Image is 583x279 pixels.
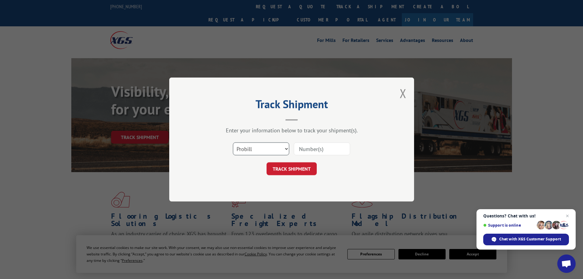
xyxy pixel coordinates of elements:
[483,223,535,228] span: Support is online
[499,236,561,242] span: Chat with XGS Customer Support
[483,213,569,218] span: Questions? Chat with us!
[557,254,576,273] a: Open chat
[400,85,406,101] button: Close modal
[200,100,383,111] h2: Track Shipment
[294,142,350,155] input: Number(s)
[267,162,317,175] button: TRACK SHIPMENT
[200,127,383,134] div: Enter your information below to track your shipment(s).
[483,234,569,245] span: Chat with XGS Customer Support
